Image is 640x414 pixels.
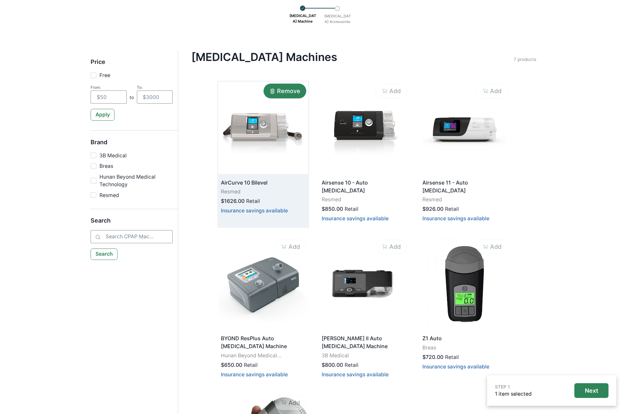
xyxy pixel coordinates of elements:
[495,384,532,390] p: STEP 1
[445,205,459,213] p: Retail
[422,215,489,222] button: Insurance savings available
[322,179,406,194] p: Airsense 10 - Auto [MEDICAL_DATA]
[91,109,115,121] button: Apply
[422,196,506,204] p: Resmed
[288,399,300,406] p: Add
[345,361,358,369] p: Retail
[321,11,354,27] p: [MEDICAL_DATA] Accessories
[130,94,134,104] p: to
[476,240,507,254] button: Add
[264,84,306,98] button: Remove
[345,205,358,213] p: Retail
[137,90,173,104] input: $3000
[244,361,258,369] p: Retail
[375,240,407,254] button: Add
[419,82,509,174] img: pscvkewmdlp19lsde7niddjswnax
[221,334,305,350] p: BYOND ResPlus Auto [MEDICAL_DATA] Machine
[585,387,598,394] p: Next
[319,82,409,227] a: Airsense 10 - Auto [MEDICAL_DATA]Resmed$850.00RetailInsurance savings available
[495,390,532,398] p: 1 item selected
[422,205,443,213] p: $926.00
[322,371,389,378] button: Insurance savings available
[322,215,389,222] button: Insurance savings available
[137,85,173,90] div: To:
[221,197,245,205] p: $1626.00
[218,238,308,330] img: f9v48gy894hdq30ykzhomso23q4i
[218,82,308,174] img: csx6wy3kaf6osyvvt95lguhhvmcg
[422,179,506,194] p: Airsense 11 - Auto [MEDICAL_DATA]
[91,139,173,152] h5: Brand
[218,82,308,219] a: AirCurve 10 BilevelResmed$1626.00RetailInsurance savings available
[389,88,401,95] p: Add
[99,191,119,199] p: Resmed
[221,188,305,196] p: Resmed
[99,162,113,170] p: Breas
[275,395,306,410] button: Add
[419,82,509,227] a: Airsense 11 - Auto [MEDICAL_DATA]Resmed$926.00RetailInsurance savings available
[322,196,406,204] p: Resmed
[191,50,513,64] h4: [MEDICAL_DATA] Machines
[389,243,401,250] p: Add
[221,371,288,378] button: Insurance savings available
[319,238,409,330] img: fvgp601oxff1m4vb99ycpxrx8or8
[319,238,409,383] a: [PERSON_NAME] II Auto [MEDICAL_DATA] Machine3B Medical$800.00RetailInsurance savings available
[422,353,443,361] p: $720.00
[514,56,536,63] p: 7 products
[574,383,608,398] button: Next
[322,334,406,350] p: [PERSON_NAME] II Auto [MEDICAL_DATA] Machine
[91,217,173,230] h5: Search
[322,352,406,360] p: 3B Medical
[221,361,242,369] p: $650.00
[286,11,319,26] p: [MEDICAL_DATA] Machine
[91,248,117,260] button: Search
[445,353,459,361] p: Retail
[422,364,489,370] button: Insurance savings available
[275,240,306,254] button: Add
[221,352,305,360] p: Hunan Beyond Medical Technology
[221,179,305,187] p: AirCurve 10 Bilevel
[99,152,127,160] p: 3B Medical
[422,334,506,342] p: Z1 Auto
[476,84,507,98] button: Add
[419,238,509,330] img: as32ktsyjne7mb1emngfv9cryrud
[319,82,409,174] img: 9snux9pm6rv3giz1tqf3o9qfgq7m
[221,207,288,214] button: Insurance savings available
[375,84,407,98] button: Add
[322,205,343,213] p: $850.00
[288,243,300,250] p: Add
[490,243,501,250] p: Add
[91,230,173,243] input: Search CPAP Machines
[218,238,308,383] a: BYOND ResPlus Auto [MEDICAL_DATA] MachineHunan Beyond Medical Technology$650.00RetailInsurance sa...
[419,238,509,375] a: Z1 AutoBreas$720.00RetailInsurance savings available
[322,361,343,369] p: $800.00
[246,197,260,205] p: Retail
[422,344,506,352] p: Breas
[99,173,173,188] p: Hunan Beyond Medical Technology
[91,90,127,104] input: $50
[99,71,110,79] p: Free
[490,88,501,95] p: Add
[91,85,127,90] div: From:
[91,58,173,71] h5: Price
[277,88,300,95] p: Remove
